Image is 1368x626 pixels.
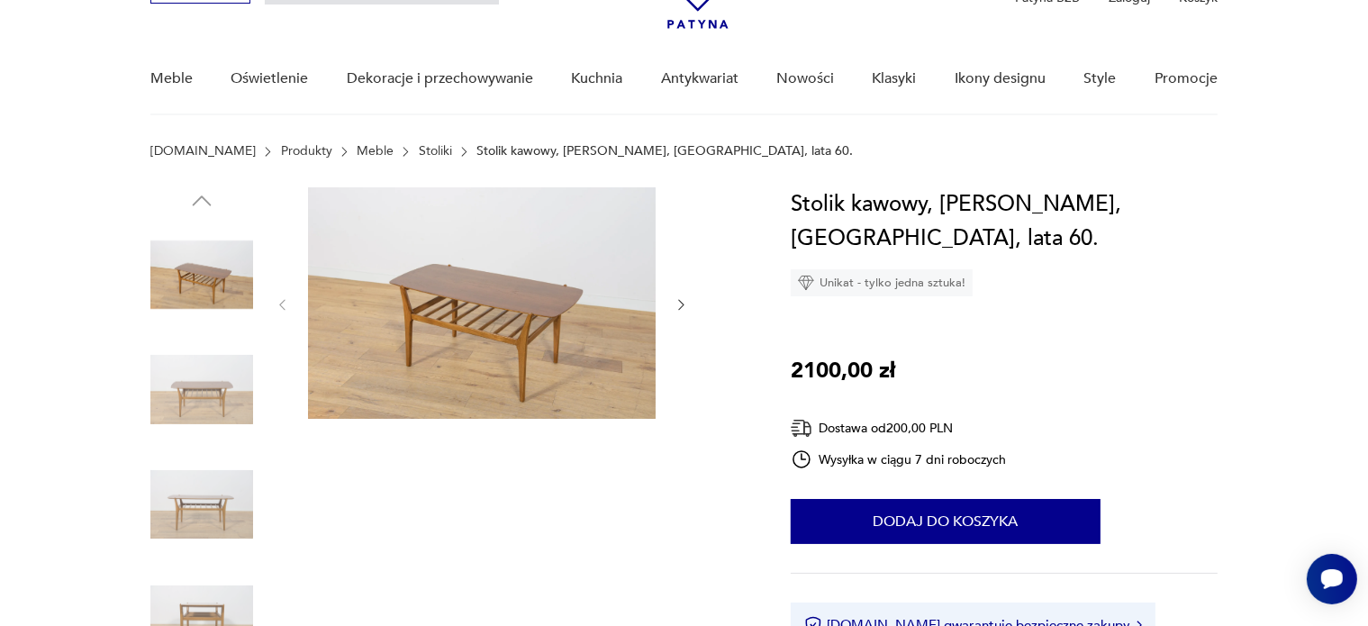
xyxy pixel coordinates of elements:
button: Dodaj do koszyka [791,499,1101,544]
img: Ikona dostawy [791,417,812,440]
iframe: Smartsupp widget button [1307,554,1357,604]
a: Klasyki [873,44,917,113]
a: [DOMAIN_NAME] [150,144,256,159]
a: Nowości [776,44,834,113]
h1: Stolik kawowy, [PERSON_NAME], [GEOGRAPHIC_DATA], lata 60. [791,187,1218,256]
img: Zdjęcie produktu Stolik kawowy, Nathan, Wielka Brytania, lata 60. [150,339,253,441]
img: Ikona diamentu [798,275,814,291]
div: Wysyłka w ciągu 7 dni roboczych [791,449,1007,470]
a: Meble [357,144,394,159]
img: Zdjęcie produktu Stolik kawowy, Nathan, Wielka Brytania, lata 60. [150,223,253,326]
div: Dostawa od 200,00 PLN [791,417,1007,440]
p: Stolik kawowy, [PERSON_NAME], [GEOGRAPHIC_DATA], lata 60. [476,144,853,159]
img: Zdjęcie produktu Stolik kawowy, Nathan, Wielka Brytania, lata 60. [308,187,656,419]
a: Kuchnia [571,44,622,113]
a: Oświetlenie [231,44,309,113]
a: Stoliki [419,144,452,159]
a: Style [1083,44,1116,113]
div: Unikat - tylko jedna sztuka! [791,269,973,296]
img: Zdjęcie produktu Stolik kawowy, Nathan, Wielka Brytania, lata 60. [150,453,253,556]
a: Meble [150,44,193,113]
a: Dekoracje i przechowywanie [347,44,533,113]
p: 2100,00 zł [791,354,895,388]
a: Produkty [281,144,332,159]
a: Ikony designu [955,44,1046,113]
a: Promocje [1155,44,1218,113]
a: Antykwariat [661,44,738,113]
